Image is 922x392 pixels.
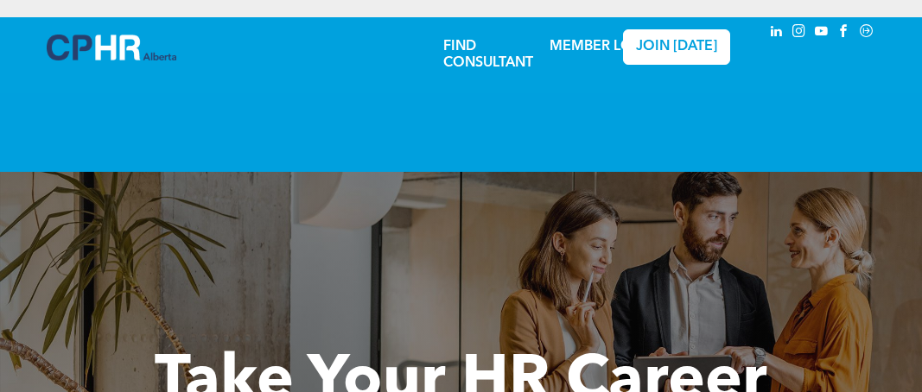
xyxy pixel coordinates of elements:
[623,29,731,65] a: JOIN [DATE]
[550,40,658,54] a: MEMBER LOGIN
[767,22,786,45] a: linkedin
[790,22,809,45] a: instagram
[835,22,854,45] a: facebook
[857,22,876,45] a: Social network
[812,22,831,45] a: youtube
[443,40,533,70] a: FIND CONSULTANT
[47,35,176,60] img: A blue and white logo for cp alberta
[636,39,717,55] span: JOIN [DATE]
